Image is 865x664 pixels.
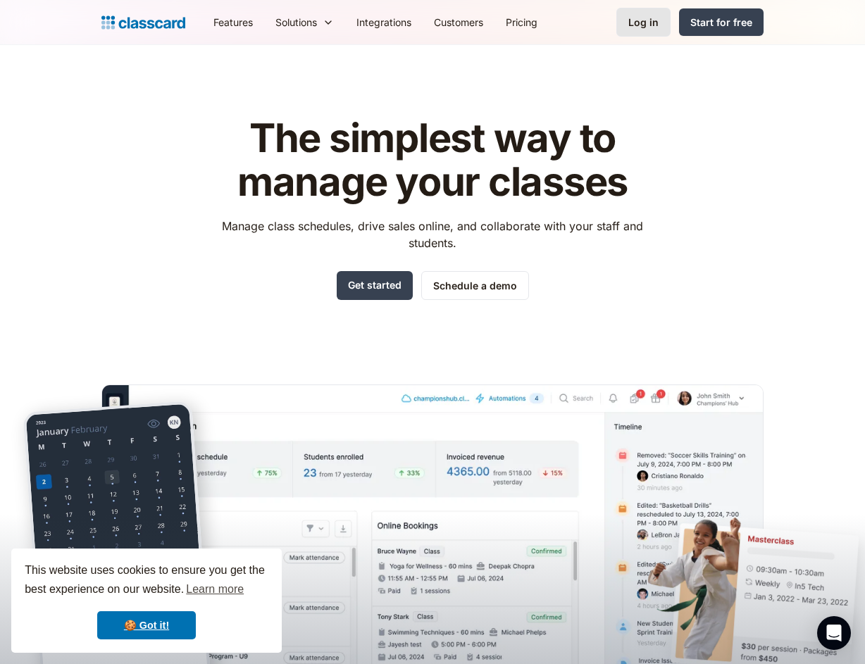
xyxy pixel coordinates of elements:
[97,611,196,639] a: dismiss cookie message
[616,8,671,37] a: Log in
[628,15,659,30] div: Log in
[421,271,529,300] a: Schedule a demo
[202,6,264,38] a: Features
[264,6,345,38] div: Solutions
[817,616,851,650] div: Open Intercom Messenger
[11,549,282,653] div: cookieconsent
[209,218,656,251] p: Manage class schedules, drive sales online, and collaborate with your staff and students.
[209,117,656,203] h1: The simplest way to manage your classes
[345,6,423,38] a: Integrations
[25,562,268,600] span: This website uses cookies to ensure you get the best experience on our website.
[184,579,246,600] a: learn more about cookies
[101,13,185,32] a: Logo
[494,6,549,38] a: Pricing
[337,271,413,300] a: Get started
[679,8,764,36] a: Start for free
[690,15,752,30] div: Start for free
[423,6,494,38] a: Customers
[275,15,317,30] div: Solutions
